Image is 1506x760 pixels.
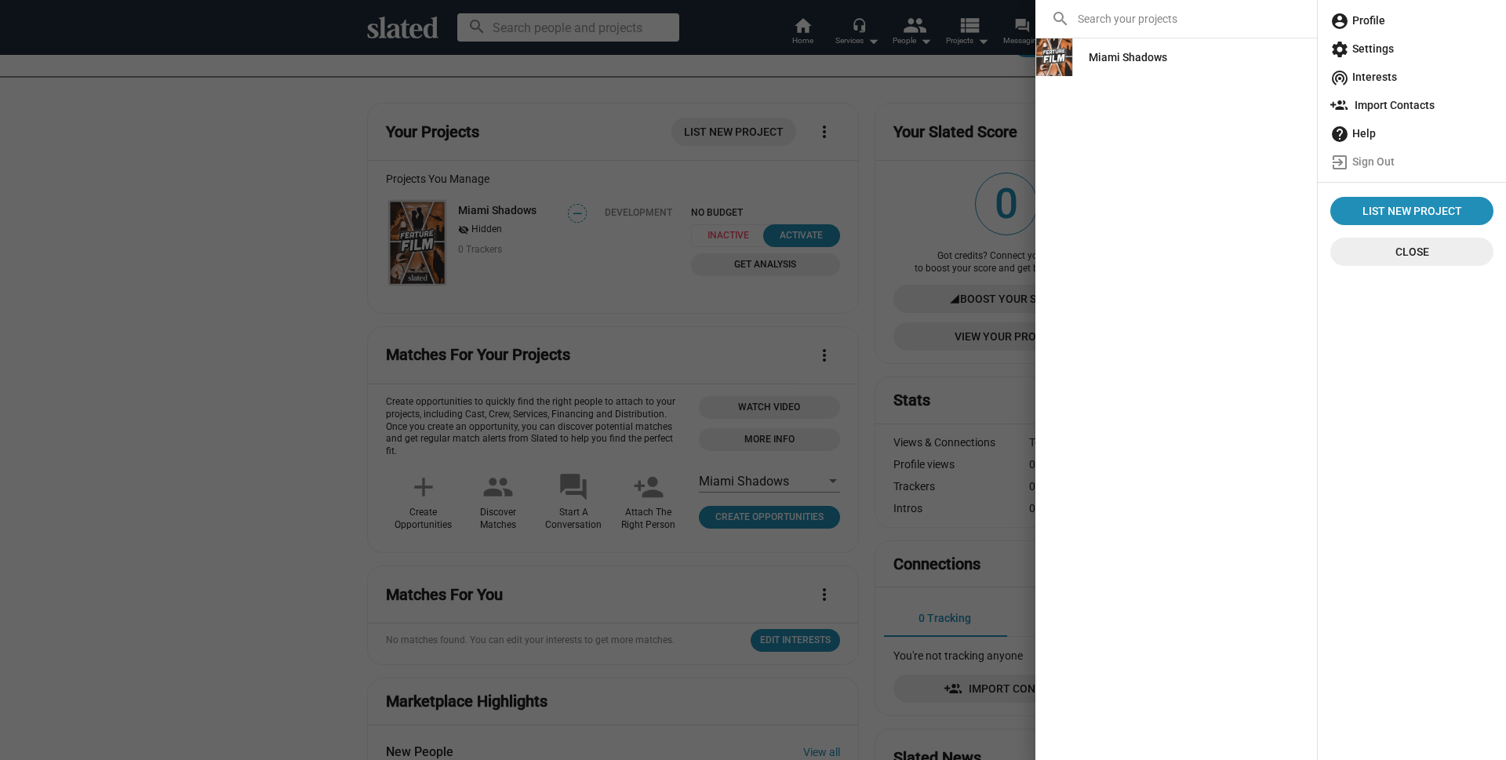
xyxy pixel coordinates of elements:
[1324,35,1500,63] a: Settings
[1330,238,1493,266] button: Close
[1330,12,1349,31] mat-icon: account_circle
[1330,153,1349,172] mat-icon: exit_to_app
[1076,43,1180,71] a: Miami Shadows
[1324,6,1500,35] a: Profile
[1330,35,1493,63] span: Settings
[1035,38,1073,76] img: Miami Shadows
[1343,238,1481,266] span: Close
[1324,91,1500,119] a: Import Contacts
[1324,119,1500,147] a: Help
[1324,63,1500,91] a: Interests
[1330,40,1349,59] mat-icon: settings
[1330,197,1493,225] a: List New Project
[1330,91,1493,119] span: Import Contacts
[1337,197,1487,225] span: List New Project
[1330,147,1493,176] span: Sign Out
[1330,125,1349,144] mat-icon: help
[1051,9,1070,28] mat-icon: search
[1330,6,1493,35] span: Profile
[1324,147,1500,176] a: Sign Out
[1089,43,1167,71] div: Miami Shadows
[1330,119,1493,147] span: Help
[1330,63,1493,91] span: Interests
[1330,68,1349,87] mat-icon: wifi_tethering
